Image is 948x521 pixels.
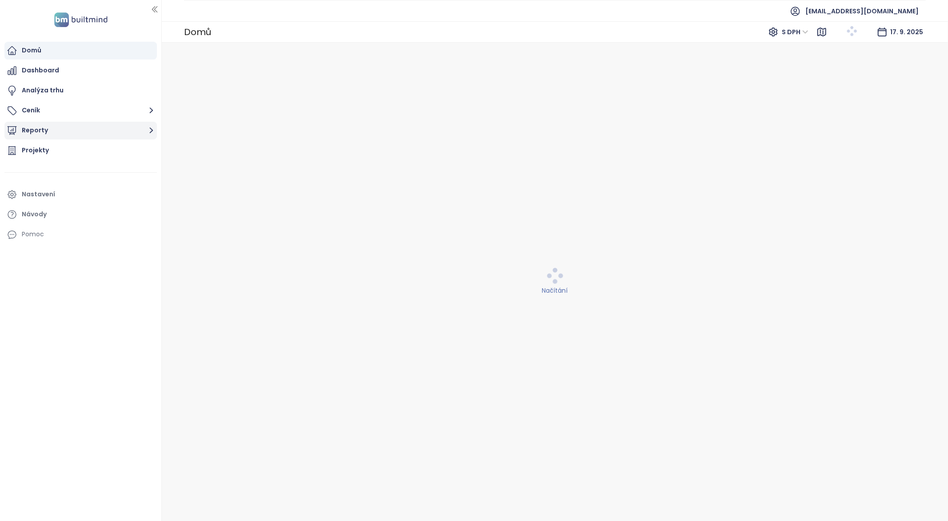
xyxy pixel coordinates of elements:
[184,23,211,41] div: Domů
[805,0,919,22] span: [EMAIL_ADDRESS][DOMAIN_NAME]
[4,102,157,119] button: Ceník
[4,122,157,139] button: Reporty
[890,28,923,36] span: 17. 9. 2025
[22,85,64,96] div: Analýza trhu
[22,209,47,220] div: Návody
[22,189,55,200] div: Nastavení
[22,229,44,240] div: Pomoc
[22,145,49,156] div: Projekty
[52,11,110,29] img: logo
[4,226,157,243] div: Pomoc
[4,42,157,60] a: Domů
[168,286,943,295] div: Načítání
[4,206,157,223] a: Návody
[4,62,157,80] a: Dashboard
[782,25,808,39] span: S DPH
[4,186,157,203] a: Nastavení
[22,45,41,56] div: Domů
[4,142,157,159] a: Projekty
[22,65,59,76] div: Dashboard
[4,82,157,99] a: Analýza trhu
